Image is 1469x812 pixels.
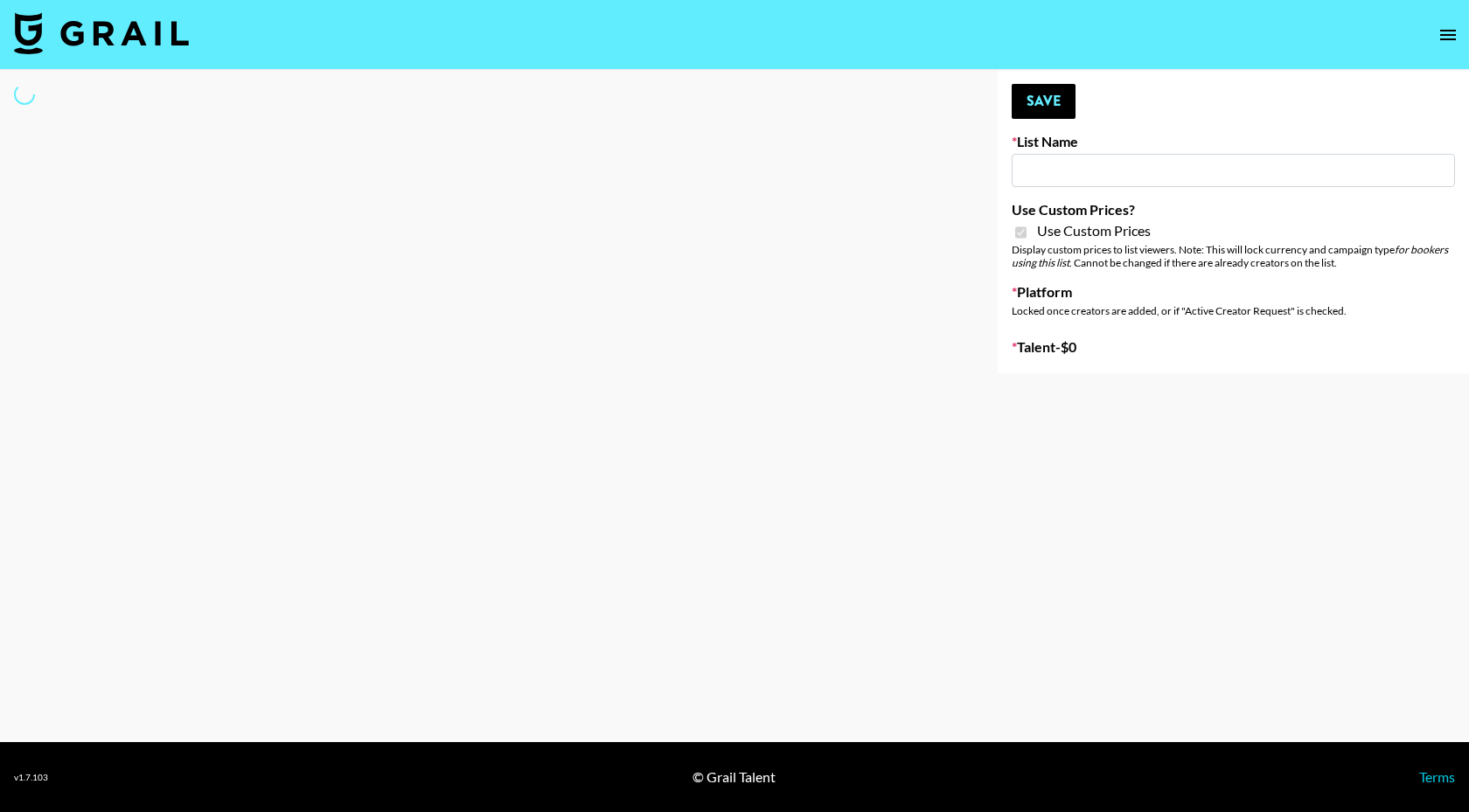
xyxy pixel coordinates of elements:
label: Platform [1012,283,1455,301]
div: © Grail Talent [693,768,776,786]
div: Locked once creators are added, or if "Active Creator Request" is checked. [1012,304,1455,317]
div: Display custom prices to list viewers. Note: This will lock currency and campaign type . Cannot b... [1012,243,1455,269]
img: Grail Talent [14,12,189,54]
label: Use Custom Prices? [1012,201,1455,219]
label: List Name [1012,133,1455,150]
span: Use Custom Prices [1037,222,1151,239]
div: v 1.7.103 [14,772,48,783]
em: for bookers using this list [1012,243,1448,269]
button: open drawer [1431,17,1466,52]
a: Terms [1419,768,1455,785]
label: Talent - $ 0 [1012,338,1455,356]
button: Save [1012,84,1076,119]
